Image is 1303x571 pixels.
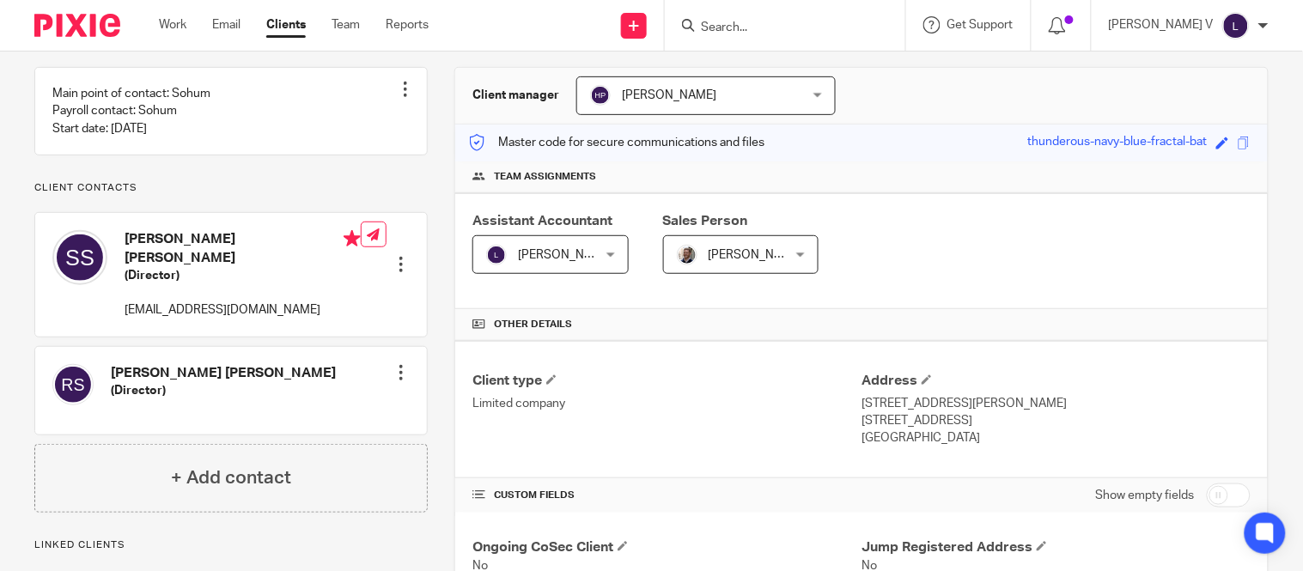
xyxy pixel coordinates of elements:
span: [PERSON_NAME] [709,249,803,261]
a: Email [212,16,241,33]
img: svg%3E [590,85,611,106]
h4: [PERSON_NAME] [PERSON_NAME] [111,364,336,382]
img: svg%3E [52,364,94,405]
p: Linked clients [34,538,428,552]
input: Search [699,21,854,36]
i: Primary [344,230,361,247]
p: [STREET_ADDRESS] [862,412,1251,429]
a: Work [159,16,186,33]
img: Matt%20Circle.png [677,245,697,265]
h4: Jump Registered Address [862,538,1251,556]
h4: [PERSON_NAME] [PERSON_NAME] [125,230,361,267]
h5: (Director) [125,267,361,284]
p: Client contacts [34,181,428,195]
h4: Address [862,372,1251,390]
span: [PERSON_NAME] [622,89,716,101]
span: Team assignments [494,170,596,184]
p: [STREET_ADDRESS][PERSON_NAME] [862,395,1251,412]
h3: Client manager [472,87,559,104]
img: svg%3E [1222,12,1250,39]
span: Get Support [947,19,1014,31]
img: Pixie [34,14,120,37]
img: svg%3E [52,230,107,285]
p: Limited company [472,395,862,412]
p: [PERSON_NAME] V [1109,16,1214,33]
a: Team [332,16,360,33]
span: Sales Person [663,214,748,228]
span: Assistant Accountant [472,214,612,228]
span: Other details [494,318,572,331]
h4: CUSTOM FIELDS [472,489,862,502]
span: [PERSON_NAME] V [518,249,623,261]
h4: Client type [472,372,862,390]
div: thunderous-navy-blue-fractal-bat [1028,133,1208,153]
a: Clients [266,16,306,33]
h5: (Director) [111,382,336,399]
label: Show empty fields [1096,487,1195,504]
p: Master code for secure communications and files [468,134,764,151]
p: [EMAIL_ADDRESS][DOMAIN_NAME] [125,301,361,319]
h4: + Add contact [171,465,291,491]
img: svg%3E [486,245,507,265]
p: [GEOGRAPHIC_DATA] [862,429,1251,446]
h4: Ongoing CoSec Client [472,538,862,556]
a: Reports [386,16,429,33]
